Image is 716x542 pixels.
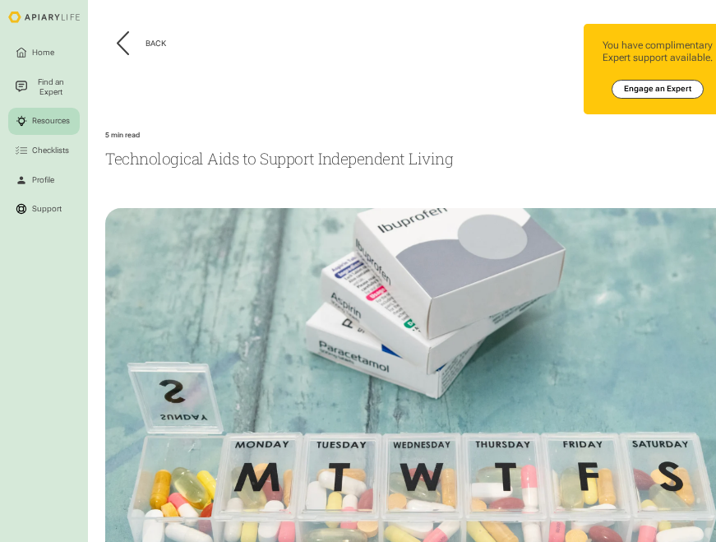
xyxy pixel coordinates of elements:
a: Home [8,39,81,66]
a: Engage an Expert [612,80,704,99]
div: Support [30,203,64,215]
div: Resources [30,115,72,127]
button: Back [117,31,165,55]
div: Find an Expert [30,76,72,97]
a: Find an Expert [8,68,81,105]
div: Back [146,39,166,49]
a: Profile [8,166,81,193]
div: Profile [30,174,57,186]
div: 5 min read [105,131,140,139]
a: Checklists [8,137,81,164]
div: Checklists [30,145,72,156]
a: Resources [8,108,81,135]
a: Support [8,196,81,223]
div: Home [30,47,57,58]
